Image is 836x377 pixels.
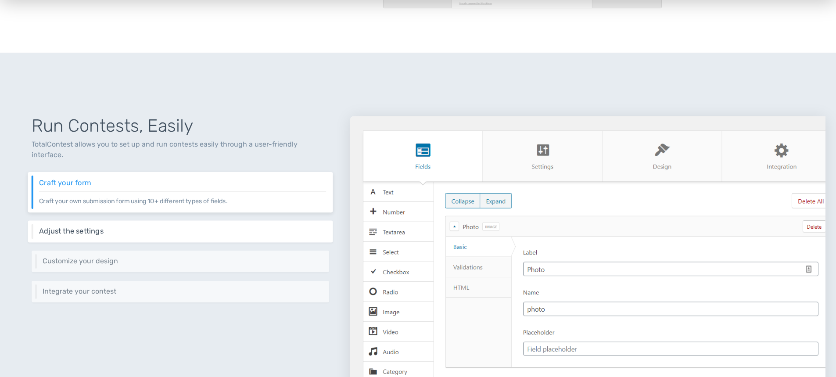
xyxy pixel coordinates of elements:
h6: Adjust the settings [39,227,326,235]
p: Integrate your contest easily using different methods including shortcodes, embed code, REST API ... [43,295,323,296]
h1: Run Contests, Easily [32,116,329,136]
p: Keep your website's design consistent by customizing the design to match your branding guidelines. [43,265,323,266]
p: Craft your own submission form using 10+ different types of fields. [39,191,326,206]
h6: Craft your form [39,179,326,187]
p: Adjust your contest's behavior through a rich set of settings and options. [39,235,326,236]
h6: Customize your design [43,257,323,265]
h6: Integrate your contest [43,287,323,295]
p: TotalContest allows you to set up and run contests easily through a user-friendly interface. [32,139,329,160]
